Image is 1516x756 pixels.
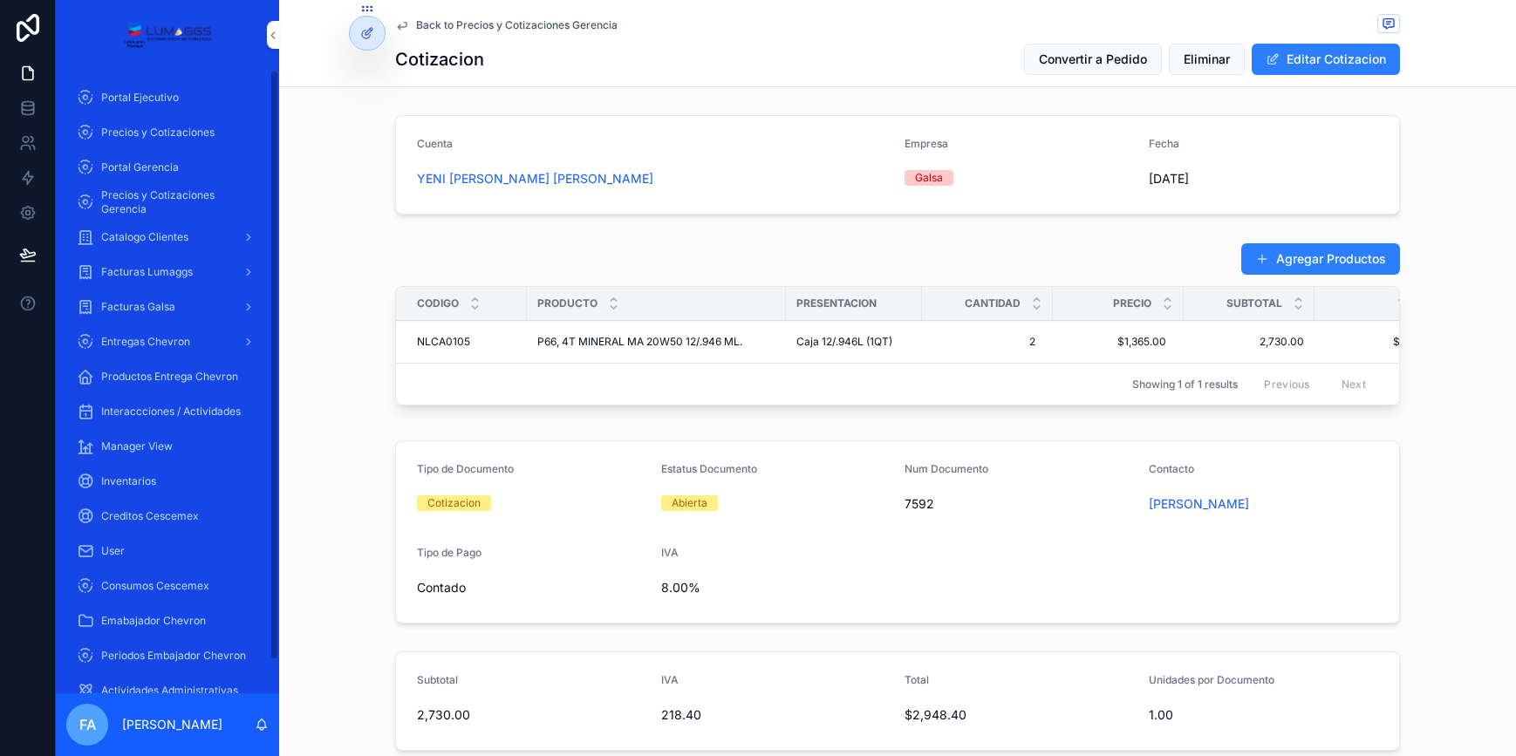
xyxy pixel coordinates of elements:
span: Precios y Cotizaciones [101,126,215,140]
span: 8.00% [661,579,891,596]
a: [PERSON_NAME] [1149,495,1249,513]
a: $1,365.00 [1063,328,1173,356]
span: IVA [661,546,679,559]
span: Cantidad [965,296,1021,310]
a: Interaccciones / Actividades [66,396,269,427]
span: Interaccciones / Actividades [101,405,241,419]
span: Catalogo Clientes [101,230,188,244]
button: Editar Cotizacion [1252,44,1400,75]
a: Consumos Cescemex [66,570,269,602]
button: Agregar Productos [1241,243,1400,275]
a: Creditos Cescemex [66,501,269,532]
span: Eliminar [1184,51,1230,68]
div: scrollable content [56,70,279,693]
a: Caja 12/.946L (1QT) [796,335,912,349]
span: 218.40 [661,706,891,724]
span: IVA [661,673,679,686]
a: YENI [PERSON_NAME] [PERSON_NAME] [417,170,653,187]
span: Subtotal [417,673,458,686]
span: Estatus Documento [661,462,757,475]
span: Empresa [905,137,948,150]
span: Actividades Administrativas [101,684,238,698]
a: P66, 4T MINERAL MA 20W50 12/.946 ML. [537,335,775,349]
a: Periodos Embajador Chevron [66,640,269,671]
span: Facturas Lumaggs [101,265,193,279]
a: Entregas Chevron [66,326,269,358]
a: User [66,535,269,567]
a: Manager View [66,431,269,462]
span: 2,730.00 [417,706,647,724]
a: NLCA0105 [417,335,516,349]
span: Codigo [417,296,459,310]
span: 2 [939,335,1035,349]
span: Showing 1 of 1 results [1132,378,1238,392]
span: P66, 4T MINERAL MA 20W50 12/.946 ML. [537,335,742,349]
a: Emabajador Chevron [66,605,269,637]
span: Contacto [1149,462,1194,475]
span: Portal Gerencia [101,160,179,174]
span: Unidades por Documento [1149,673,1274,686]
span: Facturas Galsa [101,300,175,314]
a: Portal Ejecutivo [66,82,269,113]
span: Consumos Cescemex [101,579,209,593]
span: Tipo de Documento [417,462,514,475]
span: $1,365.00 [1070,335,1166,349]
a: Facturas Lumaggs [66,256,269,288]
span: Precios y Cotizaciones Gerencia [101,188,251,216]
img: App logo [123,21,211,49]
div: Abierta [672,495,707,511]
span: Total [905,673,929,686]
a: Portal Gerencia [66,152,269,183]
span: Caja 12/.946L (1QT) [796,335,892,349]
span: Inventarios [101,474,156,488]
a: Inventarios [66,466,269,497]
button: Eliminar [1169,44,1245,75]
span: Periodos Embajador Chevron [101,649,246,663]
span: Convertir a Pedido [1039,51,1147,68]
a: $2,948.40 [1315,335,1444,349]
span: Cuenta [417,137,453,150]
span: Fecha [1149,137,1179,150]
a: Facturas Galsa [66,291,269,323]
h1: Cotizacion [395,47,484,72]
span: NLCA0105 [417,335,470,349]
span: Total [1398,296,1433,310]
button: Convertir a Pedido [1024,44,1162,75]
span: Creditos Cescemex [101,509,199,523]
span: Subtotal [1226,296,1282,310]
a: Catalogo Clientes [66,221,269,253]
span: 1.00 [1149,706,1379,724]
span: 7592 [905,495,1135,513]
span: Productos Entrega Chevron [101,370,238,384]
span: Emabajador Chevron [101,614,206,628]
a: Back to Precios y Cotizaciones Gerencia [395,18,618,32]
span: $2,948.40 [905,706,1135,724]
span: User [101,544,125,558]
span: Back to Precios y Cotizaciones Gerencia [416,18,618,32]
a: Precios y Cotizaciones Gerencia [66,187,269,218]
a: 2,730.00 [1194,335,1304,349]
span: Contado [417,579,466,596]
span: Portal Ejecutivo [101,91,179,105]
div: Cotizacion [427,495,481,511]
span: Num Documento [905,462,988,475]
span: Manager View [101,439,173,453]
p: [PERSON_NAME] [122,716,222,733]
span: Precio [1113,296,1151,310]
span: Tipo de Pago [417,546,481,559]
div: Galsa [915,170,943,186]
span: FA [79,714,96,735]
span: [DATE] [1149,170,1379,187]
a: 2 [932,328,1042,356]
span: Entregas Chevron [101,335,190,349]
a: Productos Entrega Chevron [66,361,269,392]
span: Producto [537,296,598,310]
span: Presentacion [796,296,877,310]
a: Actividades Administrativas [66,675,269,706]
a: Precios y Cotizaciones [66,117,269,148]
